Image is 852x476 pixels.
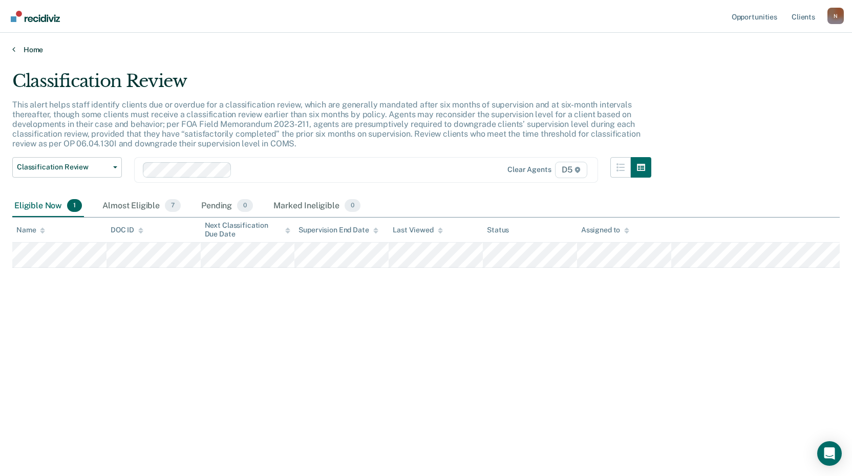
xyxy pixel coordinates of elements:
div: Clear agents [507,165,551,174]
div: Marked Ineligible0 [271,195,363,218]
div: Open Intercom Messenger [817,441,842,466]
span: 1 [67,199,82,212]
a: Home [12,45,840,54]
div: Pending0 [199,195,255,218]
span: 0 [237,199,253,212]
div: N [827,8,844,24]
div: Almost Eligible7 [100,195,183,218]
div: Supervision End Date [299,226,378,234]
div: Last Viewed [393,226,442,234]
p: This alert helps staff identify clients due or overdue for a classification review, which are gen... [12,100,640,149]
div: Name [16,226,45,234]
button: Classification Review [12,157,122,178]
div: Status [487,226,509,234]
button: Profile dropdown button [827,8,844,24]
div: Eligible Now1 [12,195,84,218]
span: Classification Review [17,163,109,171]
div: DOC ID [111,226,143,234]
div: Assigned to [581,226,629,234]
span: D5 [555,162,587,178]
span: 0 [345,199,360,212]
span: 7 [165,199,181,212]
div: Classification Review [12,71,651,100]
img: Recidiviz [11,11,60,22]
div: Next Classification Due Date [205,221,291,239]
